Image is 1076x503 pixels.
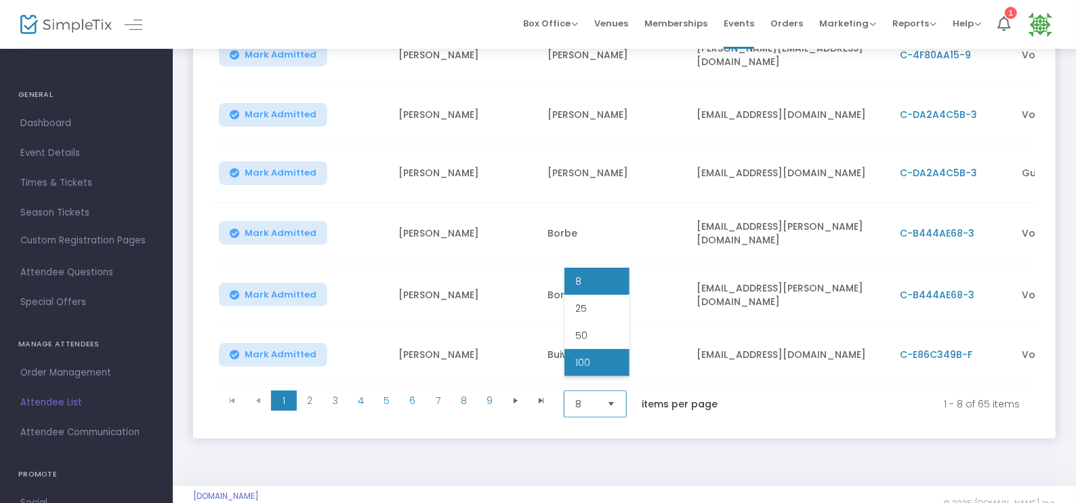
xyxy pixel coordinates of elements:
span: 8 [575,275,581,288]
td: Buiwe [539,326,688,384]
td: [PERSON_NAME] [539,86,688,144]
span: Attendee Questions [20,264,152,281]
h4: GENERAL [18,81,154,108]
span: Special Offers [20,294,152,311]
span: Attendee List [20,394,152,411]
button: Mark Admitted [219,103,327,127]
span: Events [724,6,754,41]
span: C-DA2A4C5B-3 [900,166,977,180]
span: Page 3 [323,390,348,411]
td: [EMAIL_ADDRESS][PERSON_NAME][DOMAIN_NAME] [688,264,892,326]
span: C-E86C349B-F [900,348,972,361]
span: Page 9 [477,390,503,411]
td: [PERSON_NAME] [390,86,539,144]
td: [PERSON_NAME] [390,144,539,203]
label: items per page [642,397,718,411]
span: C-4F80AA15-9 [900,48,971,62]
span: 50 [575,329,587,342]
span: Page 1 [271,390,297,411]
h4: MANAGE ATTENDEES [18,331,154,358]
td: [EMAIL_ADDRESS][PERSON_NAME][DOMAIN_NAME] [688,203,892,264]
td: [PERSON_NAME] [390,203,539,264]
span: 8 [575,397,596,411]
span: Mark Admitted [245,167,316,178]
span: Help [953,17,981,30]
td: [PERSON_NAME] [539,144,688,203]
td: Borbe [539,203,688,264]
td: [PERSON_NAME] [390,264,539,326]
button: Mark Admitted [219,43,327,66]
span: C-B444AE68-3 [900,288,974,302]
span: 25 [575,302,587,315]
td: [EMAIL_ADDRESS][DOMAIN_NAME] [688,86,892,144]
button: Mark Admitted [219,283,327,306]
span: 100 [575,356,590,369]
td: [EMAIL_ADDRESS][DOMAIN_NAME] [688,144,892,203]
span: Page 8 [451,390,477,411]
span: Order Management [20,364,152,382]
a: [DOMAIN_NAME] [193,491,259,502]
td: [PERSON_NAME] [390,326,539,384]
span: Page 5 [374,390,400,411]
span: Mark Admitted [245,349,316,360]
span: C-DA2A4C5B-3 [900,108,977,121]
span: Attendee Communication [20,424,152,441]
span: Go to the next page [503,390,529,411]
span: Mark Admitted [245,49,316,60]
span: Orders [770,6,803,41]
h4: PROMOTE [18,461,154,488]
span: Page 4 [348,390,374,411]
span: Marketing [819,17,876,30]
span: Page 2 [297,390,323,411]
button: Mark Admitted [219,161,327,185]
span: Times & Tickets [20,174,152,192]
span: Mark Admitted [245,109,316,120]
span: Page 6 [400,390,426,411]
span: Mark Admitted [245,228,316,239]
span: Season Tickets [20,204,152,222]
td: Borbe [539,264,688,326]
span: Go to the last page [529,390,554,411]
span: Go to the last page [536,395,547,406]
button: Select [602,391,621,417]
span: Event Details [20,144,152,162]
div: 1 [1005,7,1017,19]
span: Box Office [523,17,578,30]
button: Mark Admitted [219,343,327,367]
span: Custom Registration Pages [20,234,146,247]
td: [PERSON_NAME] [390,24,539,86]
button: Mark Admitted [219,221,327,245]
td: [PERSON_NAME][EMAIL_ADDRESS][DOMAIN_NAME] [688,24,892,86]
span: Venues [594,6,628,41]
span: C-B444AE68-3 [900,226,974,240]
span: Dashboard [20,115,152,132]
kendo-pager-info: 1 - 8 of 65 items [746,390,1020,418]
span: Reports [892,17,936,30]
span: Page 7 [426,390,451,411]
span: Memberships [644,6,707,41]
span: Go to the next page [510,395,521,406]
span: Mark Admitted [245,289,316,300]
td: [PERSON_NAME] [539,24,688,86]
td: [EMAIL_ADDRESS][DOMAIN_NAME] [688,326,892,384]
